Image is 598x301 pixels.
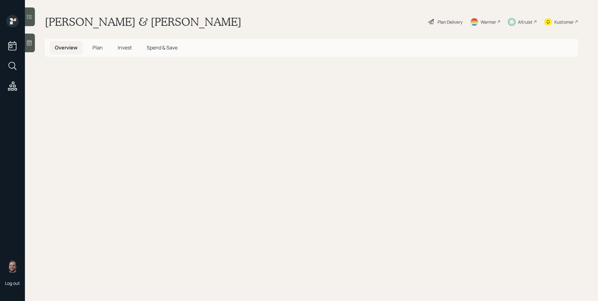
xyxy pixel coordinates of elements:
[55,44,78,51] span: Overview
[518,19,533,25] div: Altruist
[481,19,496,25] div: Warmer
[93,44,103,51] span: Plan
[5,280,20,286] div: Log out
[438,19,463,25] div: Plan Delivery
[147,44,178,51] span: Spend & Save
[118,44,132,51] span: Invest
[554,19,574,25] div: Kustomer
[6,260,19,273] img: james-distasi-headshot.png
[45,15,241,29] h1: [PERSON_NAME] & [PERSON_NAME]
